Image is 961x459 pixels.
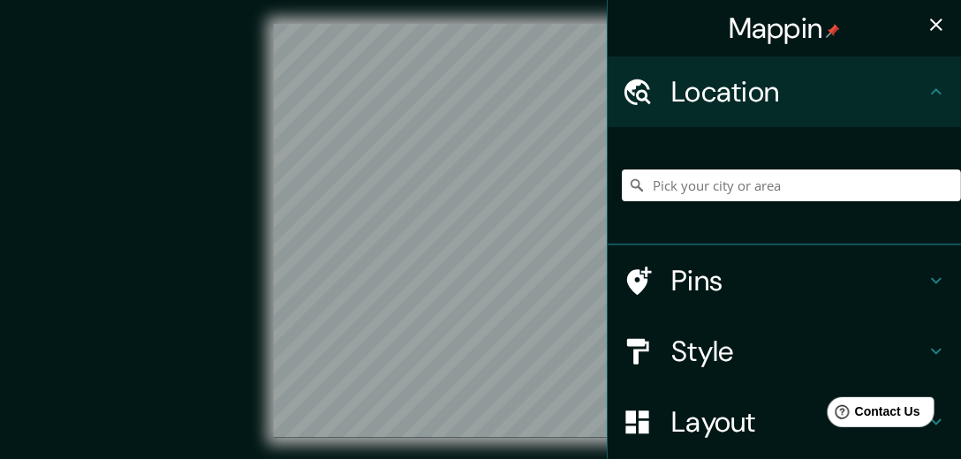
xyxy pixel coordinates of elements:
img: pin-icon.png [826,24,840,38]
input: Pick your city or area [622,169,961,201]
h4: Pins [671,263,926,298]
div: Layout [608,387,961,457]
div: Style [608,316,961,387]
h4: Layout [671,404,926,440]
canvas: Map [274,24,688,438]
h4: Mappin [729,11,841,46]
iframe: Help widget launcher [804,390,942,440]
h4: Style [671,334,926,369]
div: Pins [608,245,961,316]
div: Location [608,56,961,127]
h4: Location [671,74,926,109]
